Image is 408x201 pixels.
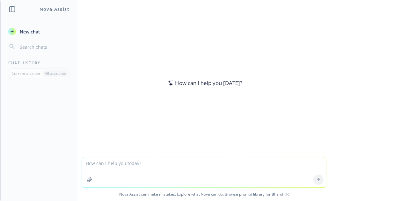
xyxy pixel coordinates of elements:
[18,28,40,35] span: New chat
[18,42,69,51] input: Search chats
[3,188,405,201] span: Nova Assist can make mistakes. Explore what Nova can do: Browse prompt library for and
[6,26,72,37] button: New chat
[1,60,77,66] div: Chat History
[272,191,275,197] a: BI
[284,191,289,197] a: TR
[45,71,66,76] p: All accounts
[40,6,69,12] h1: Nova Assist
[11,71,40,76] p: Current account
[166,79,242,87] div: How can I help you [DATE]?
